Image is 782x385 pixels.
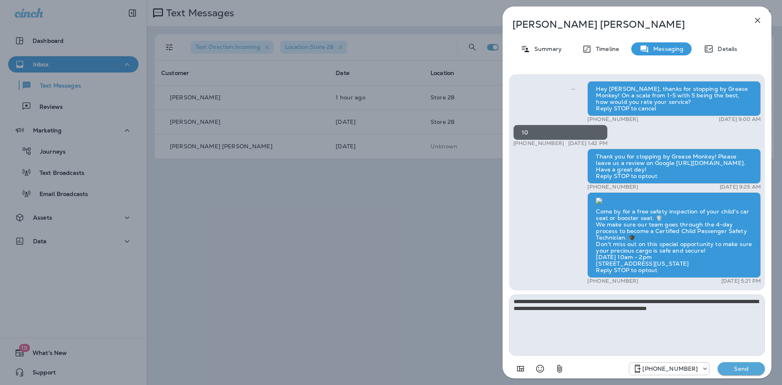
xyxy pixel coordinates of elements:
[718,362,765,375] button: Send
[532,361,548,377] button: Select an emoji
[592,46,619,52] p: Timeline
[587,149,761,184] div: Thank you for stopping by Grease Monkey! Please leave us a review on Google [URL][DOMAIN_NAME]. H...
[568,140,608,147] p: [DATE] 1:42 PM
[587,116,638,123] p: [PHONE_NUMBER]
[513,140,564,147] p: [PHONE_NUMBER]
[587,81,761,116] div: Hey [PERSON_NAME], thanks for stopping by Grease Monkey! On a scale from 1-5 with 5 being the bes...
[571,85,575,92] span: Sent
[649,46,683,52] p: Messaging
[721,278,761,284] p: [DATE] 5:21 PM
[642,365,698,372] p: [PHONE_NUMBER]
[596,198,602,204] img: twilio-download
[512,19,735,30] p: [PERSON_NAME] [PERSON_NAME]
[720,184,761,190] p: [DATE] 9:25 AM
[719,116,761,123] p: [DATE] 9:00 AM
[724,365,758,372] p: Send
[587,192,761,278] div: Come by for a free safety inspection of your child's car seat or booster seat. 🛡️ We make sure ou...
[530,46,562,52] p: Summary
[587,278,638,284] p: [PHONE_NUMBER]
[714,46,737,52] p: Details
[512,361,529,377] button: Add in a premade template
[587,184,638,190] p: [PHONE_NUMBER]
[513,125,608,140] div: 10
[629,364,709,374] div: +1 (208) 858-5823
